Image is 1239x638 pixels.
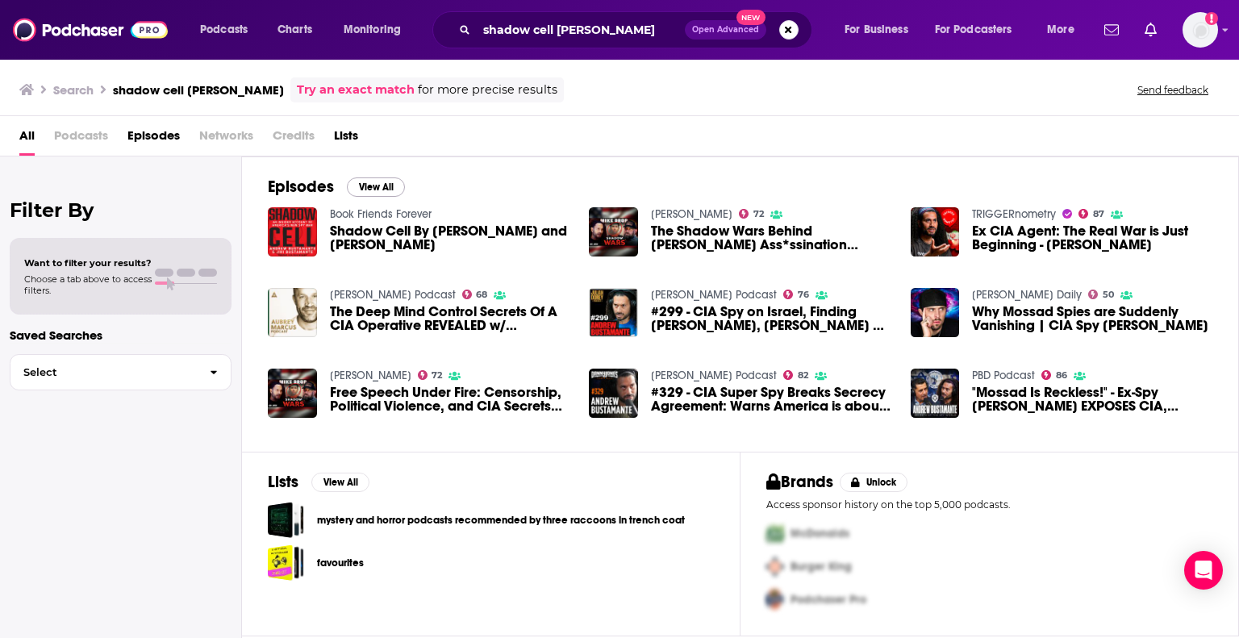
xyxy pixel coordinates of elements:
[845,19,908,41] span: For Business
[347,177,405,197] button: View All
[972,305,1212,332] span: Why Mossad Spies are Suddenly Vanishing | CIA Spy [PERSON_NAME]
[334,123,358,156] a: Lists
[1078,209,1104,219] a: 87
[589,207,638,256] img: The Shadow Wars Behind Charlie Kirk's Ass*ssination EXPOSED by Andrew Bustamante | Ep. 258 | Pt. 1
[1183,12,1218,48] button: Show profile menu
[1093,211,1104,218] span: 87
[277,19,312,41] span: Charts
[13,15,168,45] img: Podchaser - Follow, Share and Rate Podcasts
[651,207,732,221] a: Mike Drop
[911,369,960,418] img: "Mossad Is Reckless!" - Ex-Spy Andrew Bustamante EXPOSES CIA, Mossad & China's GLOBAL Agenda | PB...
[200,19,248,41] span: Podcasts
[432,372,442,379] span: 72
[911,288,960,337] img: Why Mossad Spies are Suddenly Vanishing | CIA Spy Andrew Bustamante
[317,511,685,529] a: mystery and horror podcasts recommended by three raccoons in trench coat
[297,81,415,99] a: Try an exact match
[330,224,570,252] a: Shadow Cell By Andrew Bustamante and Jihi Bustamante
[268,177,334,197] h2: Episodes
[1047,19,1074,41] span: More
[1133,83,1213,97] button: Send feedback
[972,386,1212,413] span: "Mossad Is Reckless!" - Ex-Spy [PERSON_NAME] EXPOSES CIA, Mossad & China's GLOBAL Agenda | PBD Po...
[311,473,369,492] button: View All
[972,386,1212,413] a: "Mossad Is Reckless!" - Ex-Spy Andrew Bustamante EXPOSES CIA, Mossad & China's GLOBAL Agenda | PB...
[24,273,152,296] span: Choose a tab above to access filters.
[972,207,1056,221] a: TRIGGERnometry
[268,472,298,492] h2: Lists
[651,288,777,302] a: Julian Dorey Podcast
[972,288,1082,302] a: Julian Dorey Daily
[791,593,866,607] span: Podchaser Pro
[1041,370,1067,380] a: 86
[798,291,809,298] span: 76
[753,211,764,218] span: 72
[1138,16,1163,44] a: Show notifications dropdown
[651,305,891,332] span: #299 - CIA Spy on Israel, Finding [PERSON_NAME], [PERSON_NAME] & Worst Thing He Ever Saw | [PERSO...
[127,123,180,156] a: Episodes
[739,209,764,219] a: 72
[692,26,759,34] span: Open Advanced
[736,10,766,25] span: New
[840,473,908,492] button: Unlock
[332,17,422,43] button: open menu
[1098,16,1125,44] a: Show notifications dropdown
[651,386,891,413] span: #329 - CIA Super Spy Breaks Secrecy Agreement: Warns America is about to Fall | [PERSON_NAME]
[1183,12,1218,48] img: User Profile
[268,207,317,256] img: Shadow Cell By Andrew Bustamante and Jihi Bustamante
[330,288,456,302] a: Aubrey Marcus Podcast
[972,224,1212,252] a: Ex CIA Agent: The Real War is Just Beginning - Andrew Bustamante
[54,123,108,156] span: Podcasts
[330,207,432,221] a: Book Friends Forever
[344,19,401,41] span: Monitoring
[1088,290,1114,299] a: 50
[760,583,791,616] img: Third Pro Logo
[189,17,269,43] button: open menu
[268,369,317,418] img: Free Speech Under Fire: Censorship, Political Violence, and CIA Secrets with Andrew Bustamante | ...
[268,502,304,538] a: mystery and horror podcasts recommended by three raccoons in trench coat
[10,354,232,390] button: Select
[19,123,35,156] a: All
[10,198,232,222] h2: Filter By
[476,291,487,298] span: 68
[330,386,570,413] span: Free Speech Under Fire: Censorship, Political Violence, and CIA Secrets with [PERSON_NAME] | Ep. ...
[113,82,284,98] h3: shadow cell [PERSON_NAME]
[972,224,1212,252] span: Ex CIA Agent: The Real War is Just Beginning - [PERSON_NAME]
[911,207,960,256] img: Ex CIA Agent: The Real War is Just Beginning - Andrew Bustamante
[760,550,791,583] img: Second Pro Logo
[589,288,638,337] img: #299 - CIA Spy on Israel, Finding Jesus, Epstein & Worst Thing He Ever Saw | Andrew Bustamante
[783,370,808,380] a: 82
[268,288,317,337] img: The Deep Mind Control Secrets Of A CIA Operative REVEALED w/ Andrew Bustamante # 492
[330,305,570,332] span: The Deep Mind Control Secrets Of A CIA Operative REVEALED w/ [PERSON_NAME] # 492
[1184,551,1223,590] div: Open Intercom Messenger
[418,370,443,380] a: 72
[1103,291,1114,298] span: 50
[760,517,791,550] img: First Pro Logo
[10,327,232,343] p: Saved Searches
[477,17,685,43] input: Search podcasts, credits, & more...
[330,369,411,382] a: Mike Drop
[1183,12,1218,48] span: Logged in as LBPublicity2
[589,369,638,418] img: #329 - CIA Super Spy Breaks Secrecy Agreement: Warns America is about to Fall | Andrew Bustamante
[268,472,369,492] a: ListsView All
[1205,12,1218,25] svg: Add a profile image
[330,305,570,332] a: The Deep Mind Control Secrets Of A CIA Operative REVEALED w/ Andrew Bustamante # 492
[924,17,1036,43] button: open menu
[766,472,833,492] h2: Brands
[1056,372,1067,379] span: 86
[791,527,849,540] span: McDonalds
[1036,17,1095,43] button: open menu
[833,17,928,43] button: open menu
[783,290,809,299] a: 76
[651,305,891,332] a: #299 - CIA Spy on Israel, Finding Jesus, Epstein & Worst Thing He Ever Saw | Andrew Bustamante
